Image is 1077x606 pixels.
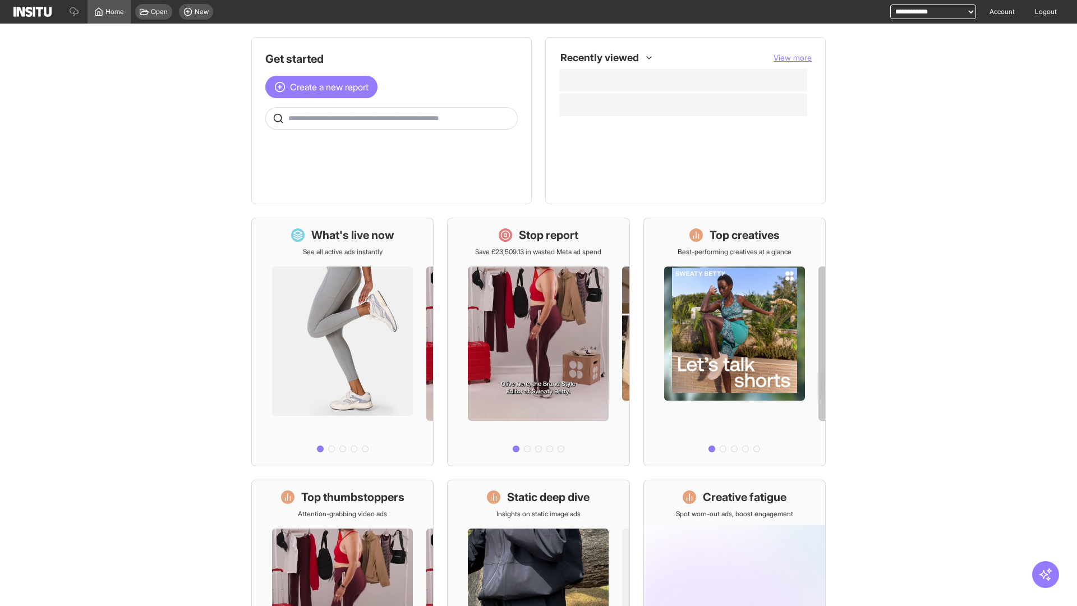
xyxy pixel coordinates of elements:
button: View more [774,52,812,63]
p: See all active ads instantly [303,247,383,256]
p: Best-performing creatives at a glance [678,247,791,256]
span: Home [105,7,124,16]
h1: What's live now [311,227,394,243]
p: Attention-grabbing video ads [298,509,387,518]
h1: Top creatives [710,227,780,243]
h1: Top thumbstoppers [301,489,404,505]
span: Open [151,7,168,16]
img: Logo [13,7,52,17]
span: New [195,7,209,16]
span: Create a new report [290,80,369,94]
a: Top creativesBest-performing creatives at a glance [643,218,826,466]
p: Insights on static image ads [496,509,581,518]
h1: Stop report [519,227,578,243]
button: Create a new report [265,76,378,98]
a: Stop reportSave £23,509.13 in wasted Meta ad spend [447,218,629,466]
h1: Get started [265,51,518,67]
p: Save £23,509.13 in wasted Meta ad spend [475,247,601,256]
h1: Static deep dive [507,489,590,505]
a: What's live nowSee all active ads instantly [251,218,434,466]
span: View more [774,53,812,62]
